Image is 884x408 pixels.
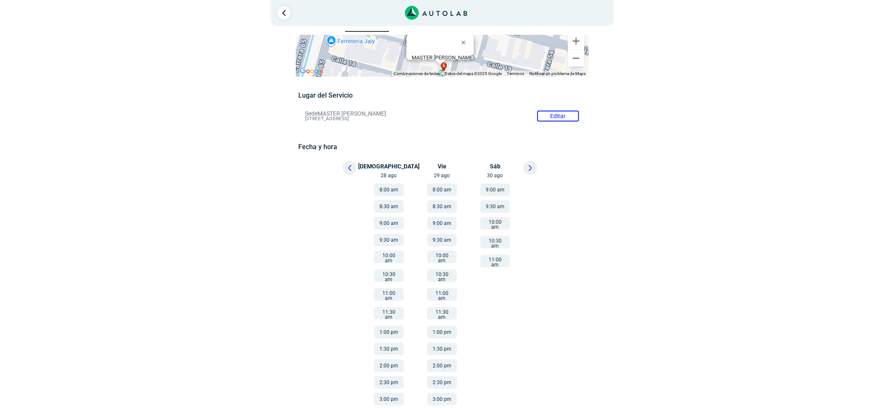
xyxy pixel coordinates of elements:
button: 10:00 am [427,250,457,263]
button: 1:00 pm [427,326,457,338]
button: 1:30 pm [374,343,404,355]
button: 1:00 pm [374,326,404,338]
span: Datos del mapa ©2025 Google [445,71,502,76]
a: Términos (se abre en una nueva pestaña) [507,71,525,76]
button: 8:30 am [374,200,404,213]
button: Combinaciones de teclas [394,71,440,77]
button: 9:00 am [374,217,404,230]
button: 8:30 am [427,200,457,213]
button: 8:00 am [427,183,457,196]
button: 2:30 pm [427,376,457,389]
button: 3:00 pm [427,393,457,405]
button: 10:00 am [480,217,510,230]
button: 10:30 am [374,269,404,282]
button: 9:30 am [427,234,457,246]
button: 2:00 pm [374,359,404,372]
button: 9:00 am [480,183,510,196]
a: Notificar un problema de Maps [530,71,586,76]
button: 9:30 am [374,234,404,246]
button: 8:00 am [374,183,404,196]
button: Ampliar [568,33,584,49]
button: Cerrar [455,32,475,52]
button: 10:30 am [427,269,457,282]
button: 2:00 pm [427,359,457,372]
img: Google [298,66,325,77]
a: Ir al paso anterior [277,6,291,20]
button: Reducir [568,50,584,67]
button: 11:30 am [374,307,404,320]
button: 10:30 am [480,236,510,248]
button: 3:00 pm [374,393,404,405]
button: 10:00 am [374,250,404,263]
a: Link al sitio de autolab [405,8,467,16]
button: 11:00 am [374,288,404,301]
button: 1:30 pm [427,343,457,355]
h5: Fecha y hora [298,143,586,151]
a: Abre esta zona en Google Maps (se abre en una nueva ventana) [298,66,325,77]
button: 11:00 am [427,288,457,301]
button: 2:30 pm [374,376,404,389]
button: 9:00 am [427,217,457,230]
button: 11:30 am [427,307,457,320]
button: 11:00 am [480,255,510,267]
div: [STREET_ADDRESS] [411,54,474,67]
span: e [443,62,445,70]
button: 9:30 am [480,200,510,213]
h5: Lugar del Servicio [298,91,586,99]
b: MASTER [PERSON_NAME] [411,54,474,61]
